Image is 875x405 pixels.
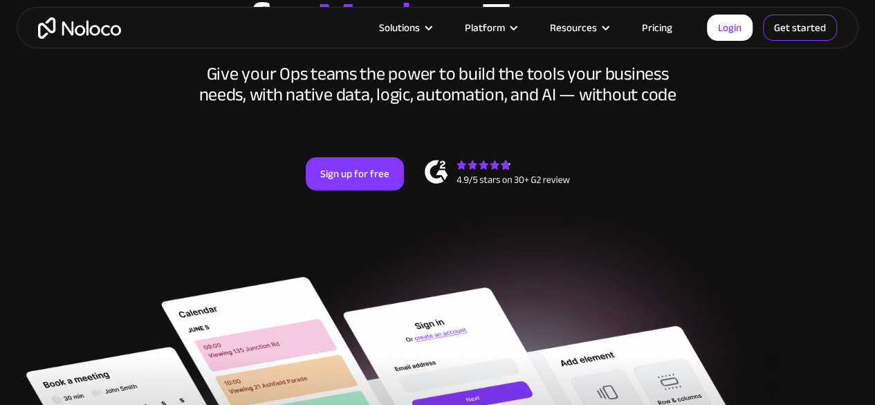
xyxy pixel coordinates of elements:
div: Platform [465,19,505,37]
div: Resources [550,19,597,37]
a: Pricing [625,19,690,37]
a: home [38,17,121,39]
a: Login [707,15,753,41]
div: Platform [448,19,533,37]
div: Give your Ops teams the power to build the tools your business needs, with native data, logic, au... [196,64,680,105]
div: Solutions [379,19,420,37]
div: Resources [533,19,625,37]
a: Get started [763,15,837,41]
div: Solutions [362,19,448,37]
a: Sign up for free [306,157,404,190]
